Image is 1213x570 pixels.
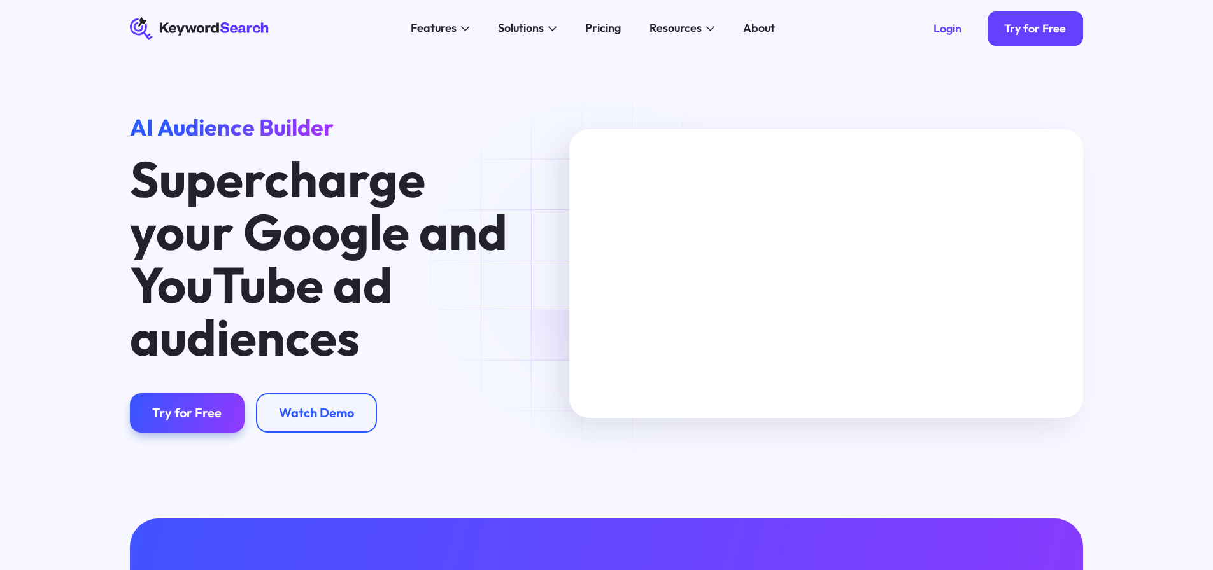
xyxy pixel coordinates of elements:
[933,22,961,36] div: Login
[411,20,457,37] div: Features
[130,113,334,141] span: AI Audience Builder
[585,20,621,37] div: Pricing
[130,393,245,433] a: Try for Free
[130,153,517,365] h1: Supercharge your Google and YouTube ad audiences
[498,20,544,37] div: Solutions
[743,20,775,37] div: About
[569,129,1083,418] iframe: KeywordSearch Homepage Welcome
[649,20,702,37] div: Resources
[916,11,979,46] a: Login
[577,17,630,40] a: Pricing
[152,405,222,421] div: Try for Free
[279,405,354,421] div: Watch Demo
[1004,22,1066,36] div: Try for Free
[735,17,784,40] a: About
[988,11,1084,46] a: Try for Free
